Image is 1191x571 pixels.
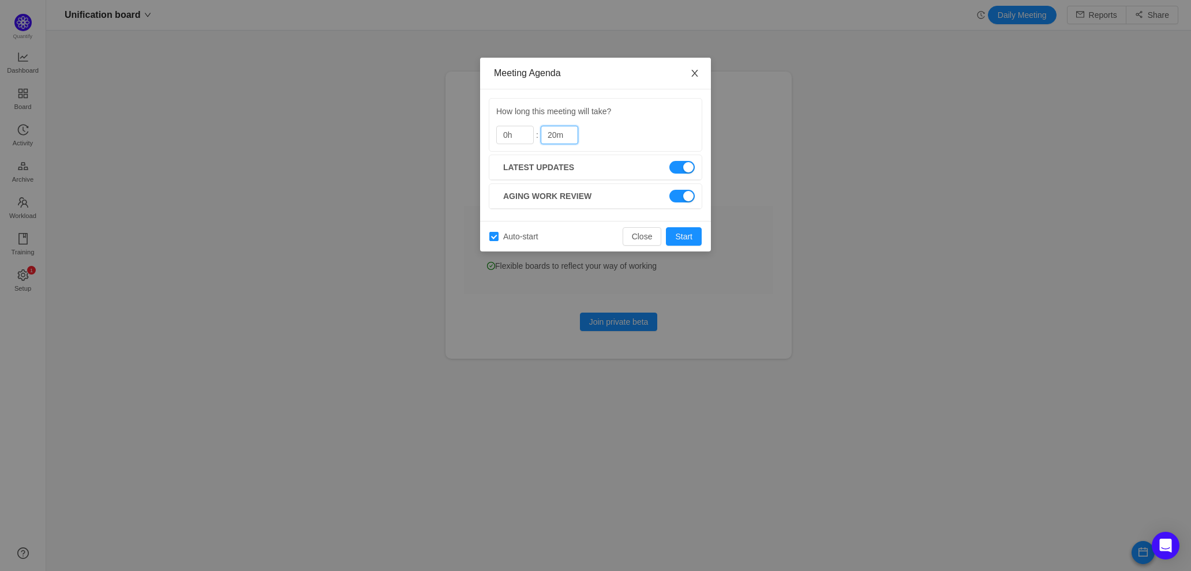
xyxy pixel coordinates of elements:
[494,67,697,80] div: Meeting Agenda
[503,190,591,202] span: Aging work review
[499,232,543,241] span: Auto-start
[536,130,538,140] span: :
[666,227,702,246] button: Start
[1152,532,1179,559] div: Open Intercom Messenger
[623,227,662,246] button: Close
[690,69,699,78] i: icon: close
[496,106,695,118] p: How long this meeting will take?
[503,161,574,174] span: Latest updates
[679,58,711,90] button: Close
